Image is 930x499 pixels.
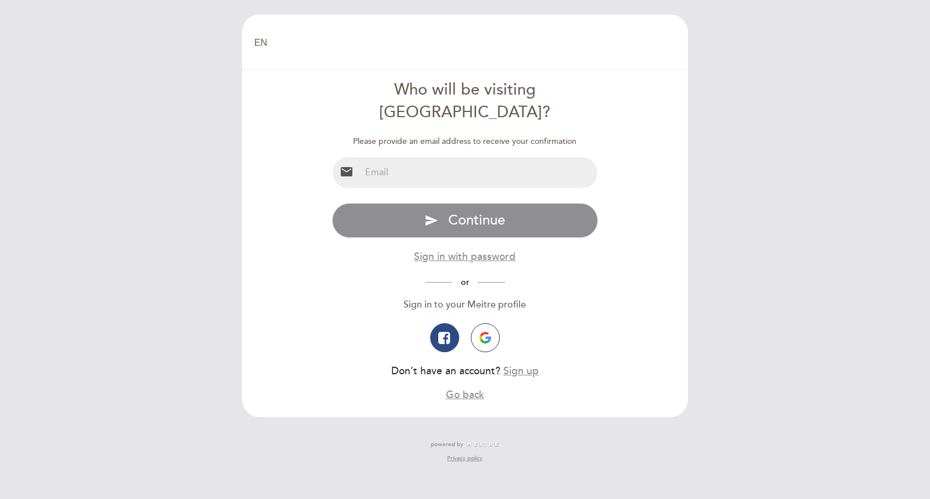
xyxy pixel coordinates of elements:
[424,214,438,227] i: send
[332,298,599,312] div: Sign in to your Meitre profile
[431,440,499,449] a: powered by
[431,440,463,449] span: powered by
[466,442,499,447] img: MEITRE
[503,364,539,378] button: Sign up
[446,388,484,402] button: Go back
[448,212,505,229] span: Continue
[361,157,598,188] input: Email
[332,136,599,147] div: Please provide an email address to receive your confirmation
[447,454,482,462] a: Privacy policy
[452,277,478,287] span: or
[332,79,599,124] div: Who will be visiting [GEOGRAPHIC_DATA]?
[332,203,599,238] button: send Continue
[340,165,354,179] i: email
[414,249,516,264] button: Sign in with password
[391,365,500,377] span: Don’t have an account?
[480,332,491,343] img: icon-google.png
